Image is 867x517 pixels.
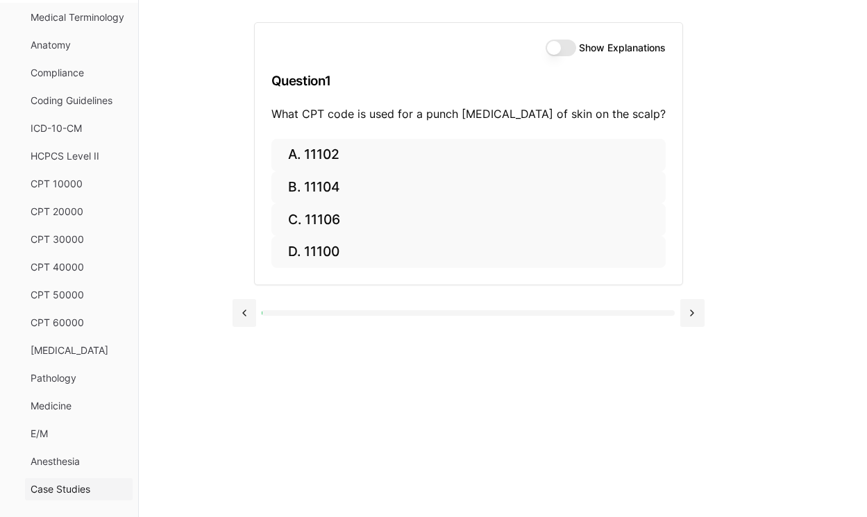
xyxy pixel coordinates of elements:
[31,399,127,413] span: Medicine
[271,171,666,204] button: B. 11104
[31,455,127,468] span: Anesthesia
[25,228,133,251] button: CPT 30000
[25,367,133,389] button: Pathology
[25,62,133,84] button: Compliance
[31,260,127,274] span: CPT 40000
[31,177,127,191] span: CPT 10000
[31,10,127,24] span: Medical Terminology
[31,121,127,135] span: ICD-10-CM
[25,450,133,473] button: Anesthesia
[31,482,127,496] span: Case Studies
[31,38,127,52] span: Anatomy
[31,316,127,330] span: CPT 60000
[271,60,666,101] h3: Question 1
[271,236,666,269] button: D. 11100
[25,339,133,362] button: [MEDICAL_DATA]
[31,344,127,357] span: [MEDICAL_DATA]
[25,145,133,167] button: HCPCS Level II
[25,256,133,278] button: CPT 40000
[31,94,127,108] span: Coding Guidelines
[579,43,666,53] label: Show Explanations
[31,232,127,246] span: CPT 30000
[25,423,133,445] button: E/M
[25,478,133,500] button: Case Studies
[31,66,127,80] span: Compliance
[25,6,133,28] button: Medical Terminology
[271,203,666,236] button: C. 11106
[25,117,133,139] button: ICD-10-CM
[31,371,127,385] span: Pathology
[31,149,127,163] span: HCPCS Level II
[25,34,133,56] button: Anatomy
[31,427,127,441] span: E/M
[25,395,133,417] button: Medicine
[31,205,127,219] span: CPT 20000
[25,284,133,306] button: CPT 50000
[25,201,133,223] button: CPT 20000
[25,90,133,112] button: Coding Guidelines
[25,173,133,195] button: CPT 10000
[31,288,127,302] span: CPT 50000
[271,105,666,122] p: What CPT code is used for a punch [MEDICAL_DATA] of skin on the scalp?
[25,312,133,334] button: CPT 60000
[271,139,666,171] button: A. 11102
